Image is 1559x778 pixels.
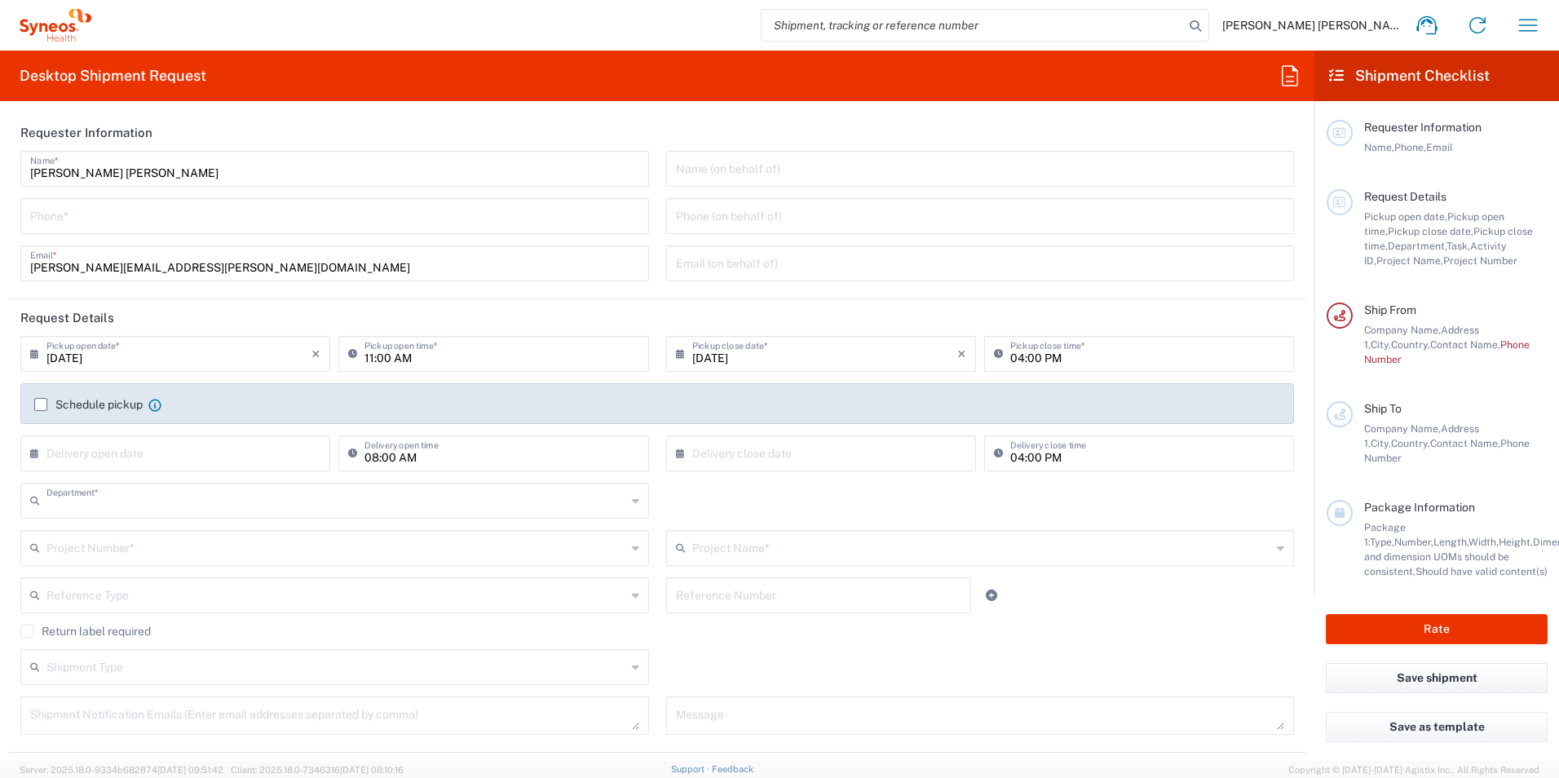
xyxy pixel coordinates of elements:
span: City, [1371,437,1391,449]
span: Contact Name, [1430,437,1500,449]
span: Server: 2025.18.0-9334b682874 [20,765,223,775]
span: Country, [1391,437,1430,449]
label: Schedule pickup [34,398,143,411]
h2: Request Details [20,310,114,326]
span: Pickup close date, [1388,225,1473,237]
a: Add Reference [980,584,1003,607]
h2: Desktop Shipment Request [20,66,206,86]
span: Company Name, [1364,422,1441,435]
button: Save as template [1326,712,1548,742]
span: [DATE] 09:51:42 [157,765,223,775]
span: Requester Information [1364,121,1482,134]
span: Number, [1394,536,1433,548]
span: Request Details [1364,190,1446,203]
span: Country, [1391,338,1430,351]
span: Project Number [1443,254,1517,267]
span: Pickup open date, [1364,210,1447,223]
button: Rate [1326,614,1548,644]
input: Shipment, tracking or reference number [762,10,1184,41]
span: Ship To [1364,402,1402,415]
span: [PERSON_NAME] [PERSON_NAME] [1222,18,1402,33]
span: Package Information [1364,501,1475,514]
span: Company Name, [1364,324,1441,336]
h2: Requester Information [20,125,152,141]
span: Width, [1468,536,1499,548]
span: Contact Name, [1430,338,1500,351]
span: Email [1426,141,1453,153]
span: Client: 2025.18.0-7346316 [231,765,404,775]
label: Return label required [20,625,151,638]
a: Feedback [712,764,753,774]
span: Package 1: [1364,521,1406,548]
span: Ship From [1364,303,1416,316]
span: Should have valid content(s) [1415,565,1548,577]
span: Height, [1499,536,1533,548]
span: [DATE] 08:10:16 [340,765,404,775]
i: × [311,341,320,367]
span: Department, [1388,240,1446,252]
span: Name, [1364,141,1394,153]
span: Task, [1446,240,1470,252]
a: Support [671,764,712,774]
span: Phone, [1394,141,1426,153]
span: Type, [1370,536,1394,548]
span: Length, [1433,536,1468,548]
button: Save shipment [1326,663,1548,693]
i: × [957,341,966,367]
span: Copyright © [DATE]-[DATE] Agistix Inc., All Rights Reserved [1288,763,1539,777]
h2: Shipment Checklist [1329,66,1490,86]
span: Project Name, [1376,254,1443,267]
span: City, [1371,338,1391,351]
